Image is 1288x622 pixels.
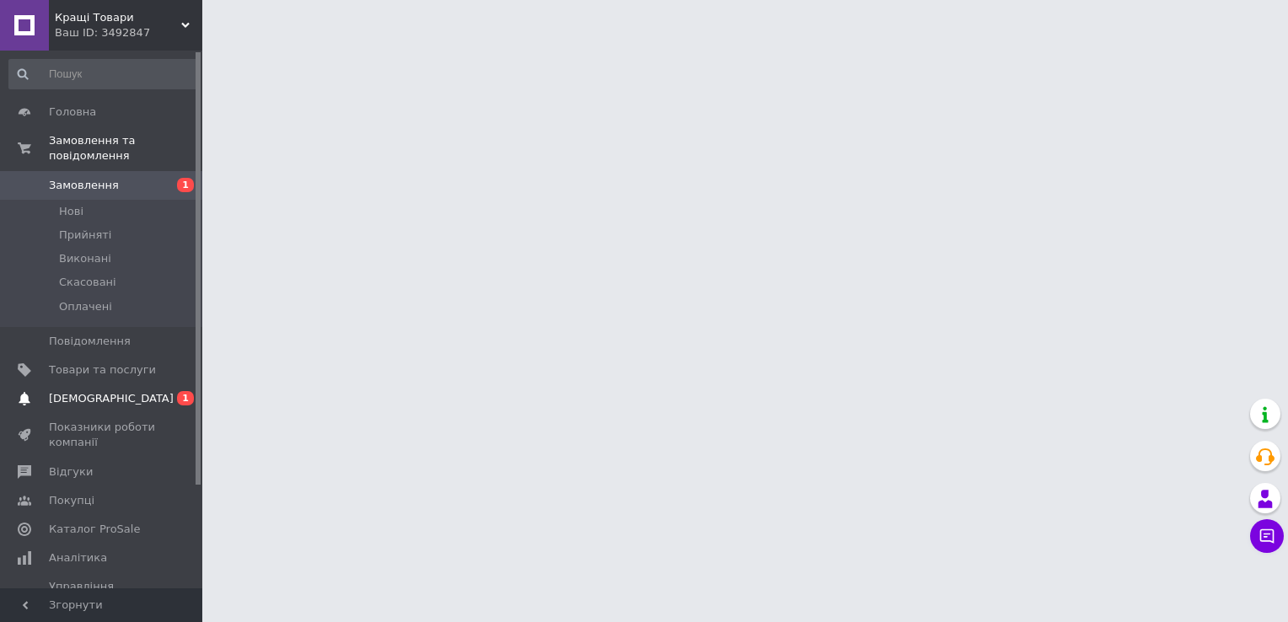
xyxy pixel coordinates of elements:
[49,105,96,120] span: Головна
[55,25,202,40] div: Ваш ID: 3492847
[49,362,156,378] span: Товари та послуги
[1250,519,1284,553] button: Чат з покупцем
[49,464,93,480] span: Відгуки
[49,522,140,537] span: Каталог ProSale
[59,275,116,290] span: Скасовані
[49,391,174,406] span: [DEMOGRAPHIC_DATA]
[59,299,112,314] span: Оплачені
[49,178,119,193] span: Замовлення
[177,178,194,192] span: 1
[49,420,156,450] span: Показники роботи компанії
[49,579,156,609] span: Управління сайтом
[55,10,181,25] span: Кращі Товари
[59,204,83,219] span: Нові
[59,228,111,243] span: Прийняті
[49,334,131,349] span: Повідомлення
[8,59,199,89] input: Пошук
[49,550,107,566] span: Аналітика
[59,251,111,266] span: Виконані
[49,133,202,164] span: Замовлення та повідомлення
[49,493,94,508] span: Покупці
[177,391,194,405] span: 1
